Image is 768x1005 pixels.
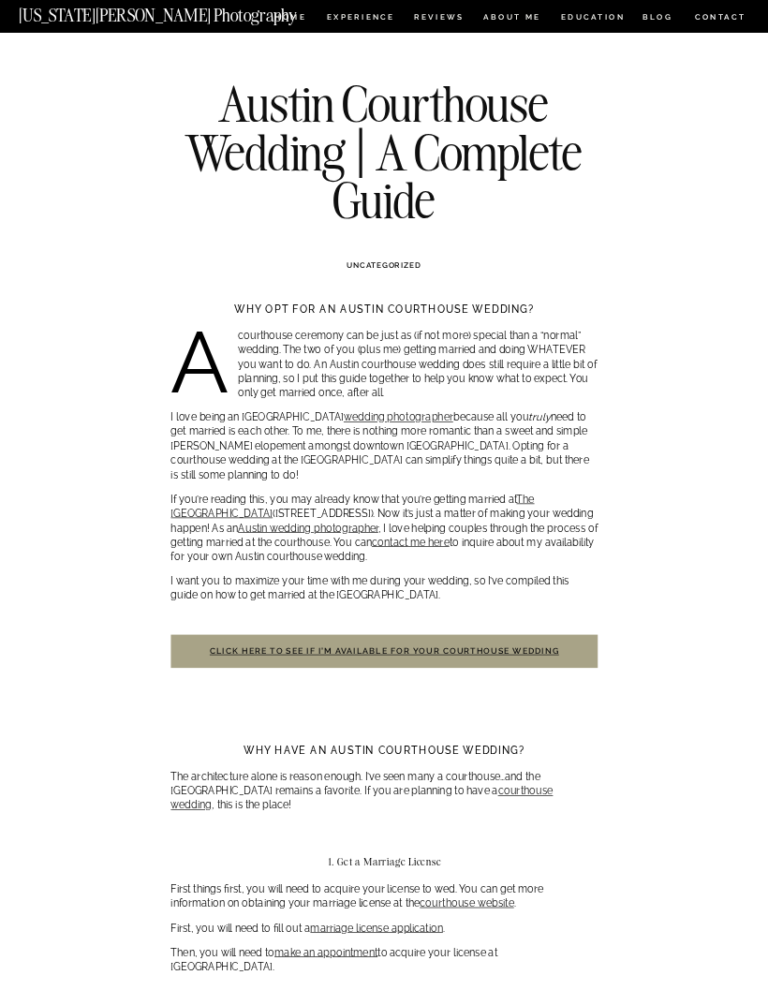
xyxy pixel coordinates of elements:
[310,923,442,935] a: marriage license application
[238,522,378,534] a: Austin wedding photographer
[642,13,673,24] a: BLOG
[528,411,550,423] em: truly
[274,947,377,959] a: make an appointment
[170,856,598,867] h2: 1. Get a Marriage License
[170,303,598,318] h3: Why opt for an Austin courthouse wedding?
[344,411,453,423] a: wedding photographer
[272,13,308,24] a: HOME
[170,575,598,604] p: I want you to maximize your time with me during your wedding, so I’ve compiled this guide on how ...
[170,882,598,911] p: First things first, you will need to acquire your license to wed. You can get more information on...
[170,771,598,814] p: The architecture alone is reason enough. I’ve seen many a courthouse…and the [GEOGRAPHIC_DATA] re...
[372,537,450,549] a: contact me here
[152,79,616,224] h1: Austin Courthouse Wedding | A Complete Guide
[559,13,627,24] a: EDUCATION
[327,13,394,24] a: Experience
[414,13,462,24] a: REVIEWS
[170,494,534,520] a: The [GEOGRAPHIC_DATA]
[483,13,541,24] a: ABOUT ME
[694,9,747,23] a: CONTACT
[170,946,598,975] p: Then, you will need to to acquire your license at [GEOGRAPHIC_DATA].
[170,786,553,812] a: courthouse wedding
[170,922,598,936] p: First, you will need to fill out a .
[347,261,421,271] a: Uncategorized
[19,7,340,18] a: [US_STATE][PERSON_NAME] Photography
[170,411,598,483] p: I love being an [GEOGRAPHIC_DATA] because all you need to get married is each other. To me, there...
[170,744,598,759] h3: Why have an Austin Courthouse Wedding?
[170,493,598,565] p: If you’re reading this, you may already know that you’re getting married at ([STREET_ADDRESS]). N...
[210,646,559,656] a: Click here to see if I’m available for your courthouse wedding
[420,897,513,909] a: courthouse website
[170,329,598,401] p: A courthouse ceremony can be just as (if not more) special than a “normal” wedding. The two of yo...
